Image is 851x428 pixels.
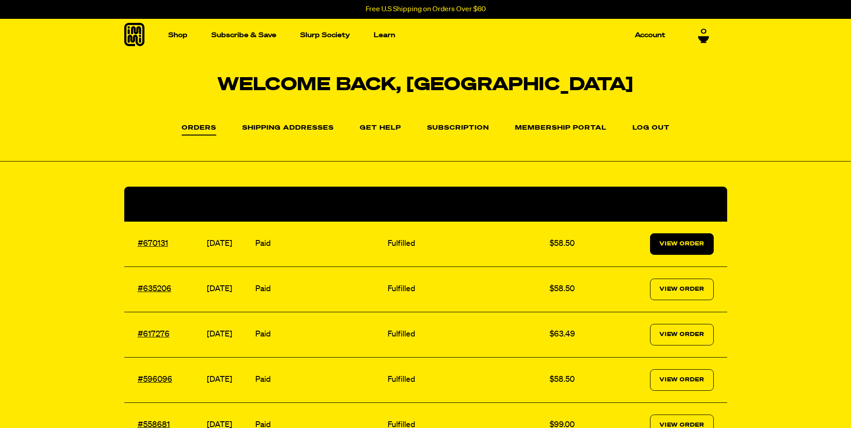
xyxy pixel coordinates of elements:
td: [DATE] [205,222,253,267]
a: Shipping Addresses [242,125,334,132]
td: Paid [253,357,385,402]
td: Fulfilled [385,222,547,267]
a: View Order [650,279,714,300]
th: Total [547,187,600,222]
th: Fulfillment Status [385,187,547,222]
nav: Main navigation [165,19,669,52]
a: #635206 [138,285,171,293]
span: 0 [701,28,707,36]
td: Paid [253,312,385,357]
a: Slurp Society [297,28,353,42]
td: Fulfilled [385,357,547,402]
a: #596096 [138,376,172,384]
a: 0 [698,28,709,43]
th: Order [124,187,205,222]
a: Subscription [427,125,489,132]
a: Shop [165,28,191,42]
td: $58.50 [547,222,600,267]
a: #670131 [138,240,168,248]
td: $58.50 [547,266,600,312]
a: View Order [650,369,714,391]
td: Paid [253,266,385,312]
td: Fulfilled [385,312,547,357]
td: [DATE] [205,312,253,357]
a: Get Help [360,125,401,132]
th: Payment Status [253,187,385,222]
a: Subscribe & Save [208,28,280,42]
a: Orders [182,125,216,135]
a: Learn [370,28,399,42]
p: Free U.S Shipping on Orders Over $60 [366,5,486,13]
a: Account [631,28,669,42]
td: [DATE] [205,357,253,402]
a: Membership Portal [515,125,607,132]
td: $63.49 [547,312,600,357]
td: $58.50 [547,357,600,402]
td: Paid [253,222,385,267]
td: Fulfilled [385,266,547,312]
th: Date [205,187,253,222]
a: Log out [633,125,670,132]
a: View Order [650,324,714,345]
td: [DATE] [205,266,253,312]
a: View Order [650,233,714,255]
a: #617276 [138,330,170,338]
